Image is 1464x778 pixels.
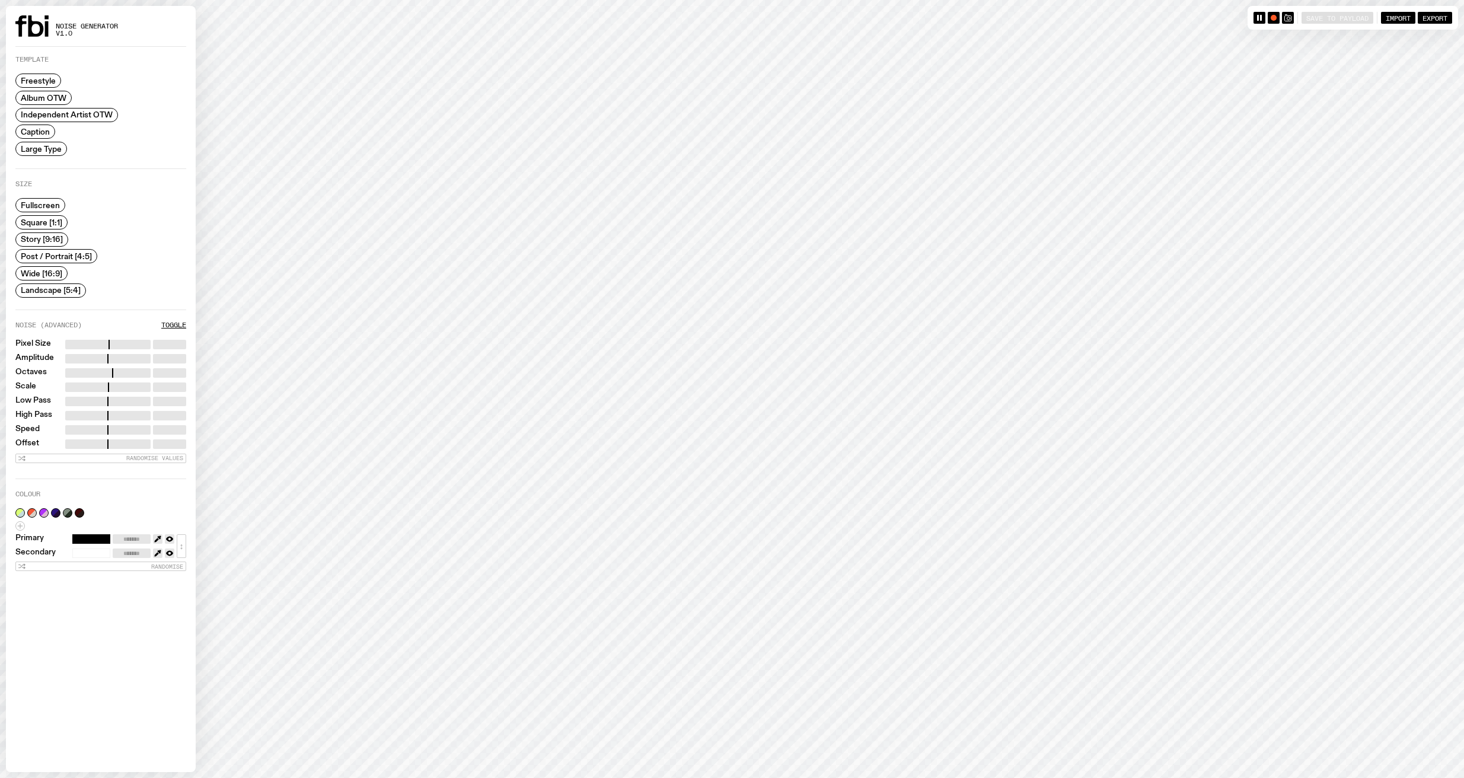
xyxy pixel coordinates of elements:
[21,201,60,210] span: Fullscreen
[21,93,66,102] span: Album OTW
[15,382,36,392] label: Scale
[161,322,186,329] button: Toggle
[15,354,54,364] label: Amplitude
[21,269,62,278] span: Wide [16:9]
[151,563,183,570] span: Randomise
[15,562,186,571] button: Randomise
[126,455,183,461] span: Randomise Values
[21,218,62,227] span: Square [1:1]
[15,322,82,329] label: Noise (Advanced)
[21,286,81,295] span: Landscape [5:4]
[15,454,186,463] button: Randomise Values
[21,235,63,244] span: Story [9:16]
[15,439,39,449] label: Offset
[15,340,51,349] label: Pixel Size
[15,56,49,63] label: Template
[1381,12,1415,24] button: Import
[177,534,186,558] button: ↕
[56,30,118,37] span: v1.0
[15,549,56,558] label: Secondary
[15,425,40,435] label: Speed
[21,144,62,153] span: Large Type
[15,397,51,406] label: Low Pass
[15,491,40,498] label: Colour
[15,534,44,544] label: Primary
[21,252,92,261] span: Post / Portrait [4:5]
[1306,14,1369,21] span: Save to Payload
[15,368,47,378] label: Octaves
[1386,14,1411,21] span: Import
[1418,12,1452,24] button: Export
[1422,14,1447,21] span: Export
[15,411,52,420] label: High Pass
[21,127,50,136] span: Caption
[1302,12,1373,24] button: Save to Payload
[15,181,32,187] label: Size
[21,76,56,85] span: Freestyle
[56,23,118,30] span: Noise Generator
[21,110,113,119] span: Independent Artist OTW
